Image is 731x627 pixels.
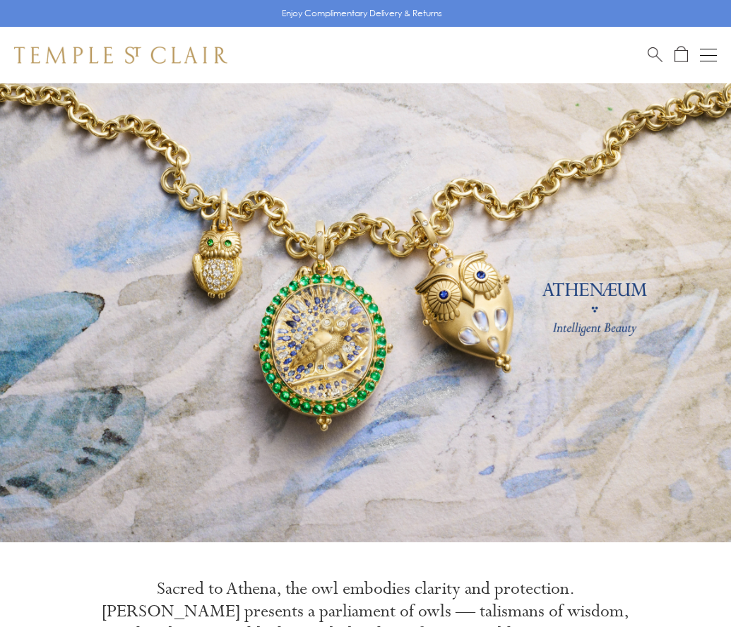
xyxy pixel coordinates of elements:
a: Open Shopping Bag [674,46,688,64]
a: Search [648,46,662,64]
button: Open navigation [700,47,717,64]
img: Temple St. Clair [14,47,227,64]
p: Enjoy Complimentary Delivery & Returns [282,6,442,20]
